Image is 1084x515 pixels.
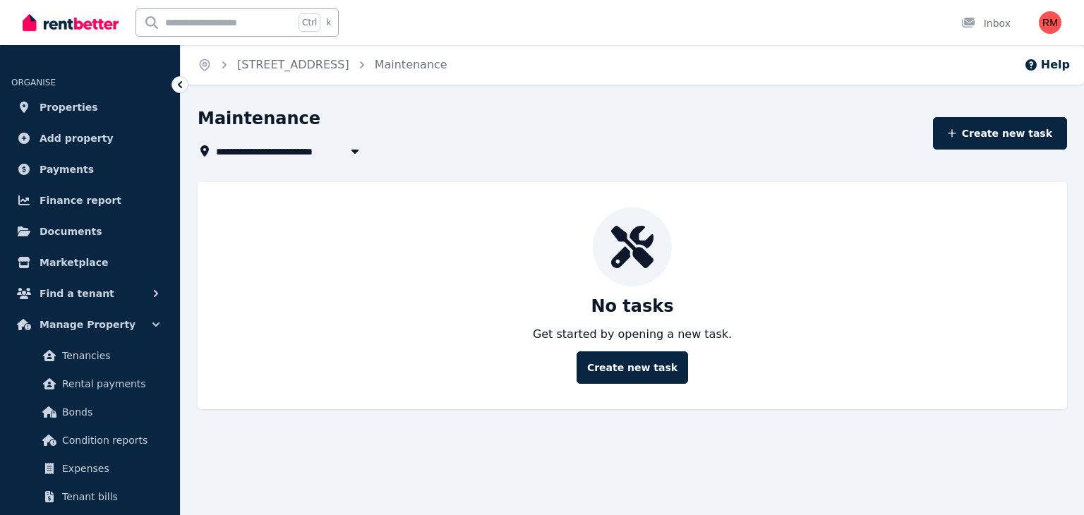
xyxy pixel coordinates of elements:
[11,93,169,121] a: Properties
[17,370,163,398] a: Rental payments
[198,107,320,130] h1: Maintenance
[17,398,163,426] a: Bonds
[299,13,320,32] span: Ctrl
[17,454,163,483] a: Expenses
[11,155,169,183] a: Payments
[326,17,331,28] span: k
[23,12,119,33] img: RentBetter
[62,347,157,364] span: Tenancies
[237,58,349,71] a: [STREET_ADDRESS]
[11,124,169,152] a: Add property
[11,78,56,87] span: ORGANISE
[11,279,169,308] button: Find a tenant
[1036,467,1070,501] iframe: Intercom live chat
[62,488,157,505] span: Tenant bills
[591,295,673,317] p: No tasks
[17,426,163,454] a: Condition reports
[1024,56,1070,73] button: Help
[961,16,1011,30] div: Inbox
[40,223,102,240] span: Documents
[40,316,135,333] span: Manage Property
[17,483,163,511] a: Tenant bills
[375,58,447,71] a: Maintenance
[11,186,169,214] a: Finance report
[40,192,121,209] span: Finance report
[62,432,157,449] span: Condition reports
[40,254,108,271] span: Marketplace
[933,117,1068,150] button: Create new task
[40,130,114,147] span: Add property
[62,404,157,420] span: Bonds
[533,326,732,343] p: Get started by opening a new task.
[40,285,114,302] span: Find a tenant
[181,45,464,85] nav: Breadcrumb
[62,460,157,477] span: Expenses
[62,375,157,392] span: Rental payments
[40,161,94,178] span: Payments
[577,351,688,384] button: Create new task
[11,248,169,277] a: Marketplace
[17,341,163,370] a: Tenancies
[40,99,98,116] span: Properties
[11,217,169,246] a: Documents
[11,310,169,339] button: Manage Property
[1039,11,1061,34] img: Rita Manoshina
